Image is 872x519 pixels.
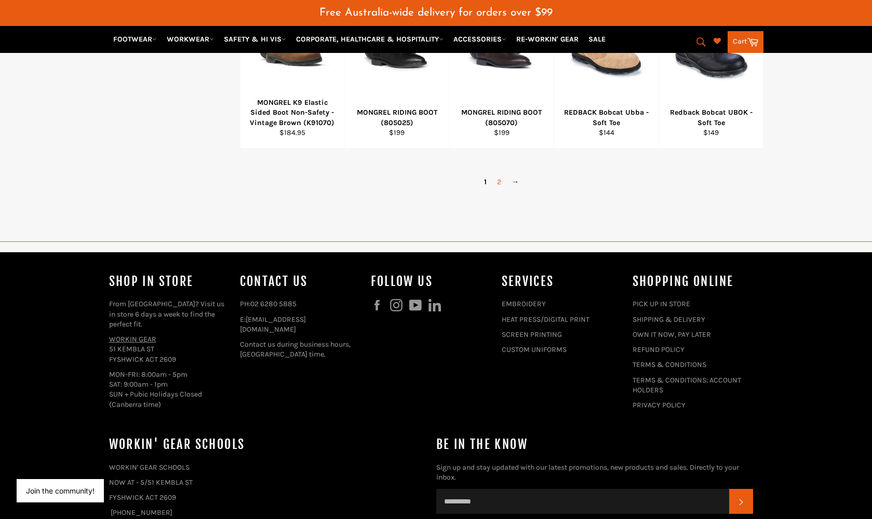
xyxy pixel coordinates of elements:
[371,273,491,290] h4: Follow us
[633,360,706,369] a: TERMS & CONDITIONS
[109,299,230,329] p: From [GEOGRAPHIC_DATA]? Visit us in store 6 days a week to find the perfect fit.
[633,315,705,324] a: SHIPPING & DELIVERY
[240,315,360,335] p: E:
[109,334,230,364] p: 51 KEMBLA ST FYSHWICK ACT 2609
[633,401,686,409] a: PRIVACY POLICY
[502,273,622,290] h4: services
[728,31,763,53] a: Cart
[109,370,230,409] p: MON-FRI: 8:00am - 5pm SAT: 9:00am - 1pm SUN + Pubic Holidays Closed (Canberra time)
[109,493,426,502] p: FYSHWICK ACT 2609
[250,299,297,308] a: 02 6280 5885
[633,330,711,339] a: OWN IT NOW, PAY LATER
[512,30,583,48] a: RE-WORKIN' GEAR
[633,376,741,394] a: TERMS & CONDITIONS: ACCOUNT HOLDERS
[456,107,547,128] div: MONGREL RIDING BOOT (805070)
[665,128,757,138] div: $149
[247,98,338,128] div: MONGREL K9 Elastic Sided Boot Non-Safety - Vintage Brown (K91070)
[247,128,338,138] div: $184.95
[633,273,753,290] h4: SHOPPING ONLINE
[633,345,685,354] a: REFUND POLICY
[502,299,546,308] a: EMBROIDERY
[240,315,306,334] a: [EMAIL_ADDRESS][DOMAIN_NAME]
[109,335,156,344] a: WORKIN GEAR
[220,30,290,48] a: SAFETY & HI VIS
[352,128,443,138] div: $199
[26,486,95,495] button: Join the community!
[436,436,753,453] h4: Be in the know
[584,30,610,48] a: SALE
[109,477,426,487] p: NOW AT - 5/51 KEMBLA ST
[109,436,426,453] h4: WORKIN' GEAR SCHOOLS
[449,30,511,48] a: ACCESSORIES
[163,30,218,48] a: WORKWEAR
[240,273,360,290] h4: Contact Us
[109,463,190,472] a: WORKIN' GEAR SCHOOLS
[319,7,553,18] span: Free Australia-wide delivery for orders over $99
[292,30,448,48] a: CORPORATE, HEALTHCARE & HOSPITALITY
[109,30,161,48] a: FOOTWEAR
[352,107,443,128] div: MONGREL RIDING BOOT (805025)
[633,299,690,308] a: PICK UP IN STORE
[502,315,589,324] a: HEAT PRESS/DIGITAL PRINT
[561,107,652,128] div: REDBACK Bobcat Ubba - Soft Toe
[456,128,547,138] div: $199
[502,330,562,339] a: SCREEN PRINTING
[506,174,524,189] a: →
[665,107,757,128] div: Redback Bobcat UBOK - Soft Toe
[436,462,753,483] p: Sign up and stay updated with our latest promotions, new products and sales. Directly to your inbox.
[240,339,360,360] p: Contact us during business hours, [GEOGRAPHIC_DATA] time.
[240,299,360,309] p: PH:
[111,508,172,517] a: [PHONE_NUMBER]
[492,174,506,189] a: 2
[109,273,230,290] h4: Shop In Store
[561,128,652,138] div: $144
[479,174,492,189] span: 1
[502,345,567,354] a: CUSTOM UNIFORMS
